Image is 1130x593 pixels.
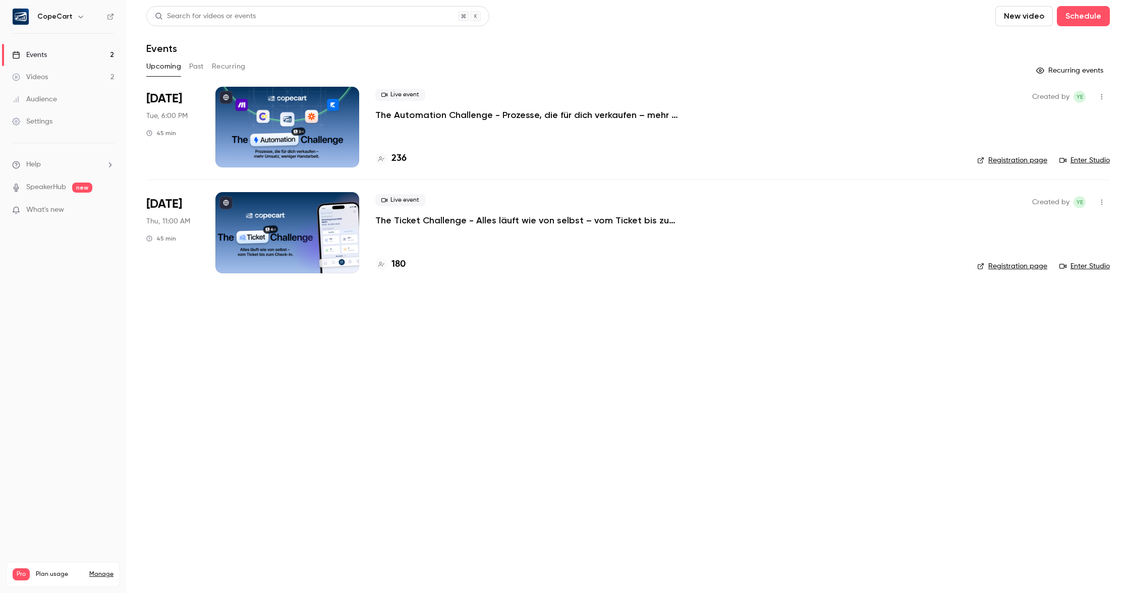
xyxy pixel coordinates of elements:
[1077,196,1083,208] span: YE
[375,152,407,165] a: 236
[146,91,182,107] span: [DATE]
[1032,63,1110,79] button: Recurring events
[391,152,407,165] h4: 236
[189,58,204,75] button: Past
[146,111,188,121] span: Tue, 6:00 PM
[1032,196,1069,208] span: Created by
[146,129,176,137] div: 45 min
[1073,91,1086,103] span: Yasamin Esfahani
[155,11,256,22] div: Search for videos or events
[212,58,246,75] button: Recurring
[977,155,1047,165] a: Registration page
[146,192,199,273] div: Oct 9 Thu, 11:00 AM (Europe/Berlin)
[977,261,1047,271] a: Registration page
[26,159,41,170] span: Help
[1057,6,1110,26] button: Schedule
[146,42,177,54] h1: Events
[1073,196,1086,208] span: Yasamin Esfahani
[12,159,114,170] li: help-dropdown-opener
[391,258,406,271] h4: 180
[146,87,199,167] div: Oct 7 Tue, 6:00 PM (Europe/Berlin)
[146,58,181,75] button: Upcoming
[37,12,73,22] h6: CopeCart
[36,570,83,578] span: Plan usage
[12,72,48,82] div: Videos
[12,116,52,127] div: Settings
[72,183,92,193] span: new
[1059,261,1110,271] a: Enter Studio
[375,194,425,206] span: Live event
[13,568,30,580] span: Pro
[146,196,182,212] span: [DATE]
[995,6,1053,26] button: New video
[1077,91,1083,103] span: YE
[89,570,114,578] a: Manage
[26,182,66,193] a: SpeakerHub
[375,109,678,121] a: The Automation Challenge - Prozesse, die für dich verkaufen – mehr Umsatz, weniger Handarbeit
[13,9,29,25] img: CopeCart
[375,89,425,101] span: Live event
[1032,91,1069,103] span: Created by
[375,258,406,271] a: 180
[146,216,190,226] span: Thu, 11:00 AM
[1059,155,1110,165] a: Enter Studio
[12,50,47,60] div: Events
[146,234,176,243] div: 45 min
[12,94,57,104] div: Audience
[26,205,64,215] span: What's new
[375,214,678,226] a: The Ticket Challenge - Alles läuft wie von selbst – vom Ticket bis zum Check-in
